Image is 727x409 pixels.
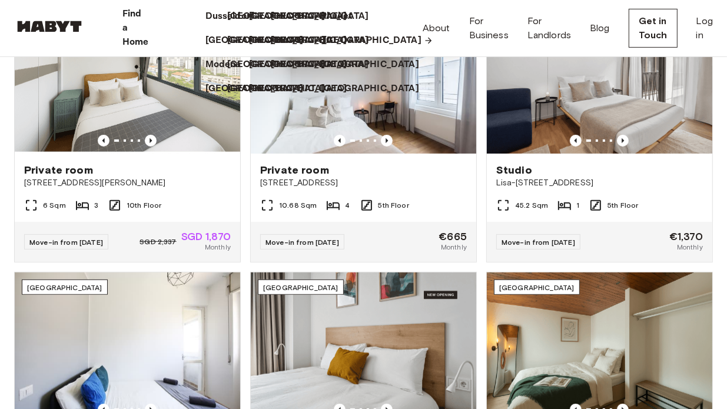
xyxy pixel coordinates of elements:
a: [GEOGRAPHIC_DATA] [249,58,359,72]
button: Previous image [617,135,629,147]
img: Marketing picture of unit DE-01-489-503-001 [487,4,712,154]
button: Previous image [570,135,582,147]
span: Private room [24,163,93,177]
a: [GEOGRAPHIC_DATA] [249,34,359,48]
a: [GEOGRAPHIC_DATA] [227,34,337,48]
p: [GEOGRAPHIC_DATA] [249,9,347,24]
a: Phuket [321,9,364,24]
span: Studio [496,163,532,177]
a: [GEOGRAPHIC_DATA] [249,82,359,96]
span: [GEOGRAPHIC_DATA] [499,283,575,292]
a: [GEOGRAPHIC_DATA] [271,58,381,72]
a: Modena [205,58,253,72]
span: €1,370 [669,231,703,242]
a: [GEOGRAPHIC_DATA] [321,82,431,96]
a: For Landlords [527,14,571,42]
p: [GEOGRAPHIC_DATA] [323,34,421,48]
p: [GEOGRAPHIC_DATA] [205,82,304,96]
a: Dusseldorf [205,9,266,24]
a: [GEOGRAPHIC_DATA] [271,9,381,24]
button: Previous image [145,135,157,147]
span: Lisa-[STREET_ADDRESS] [496,177,703,189]
a: [GEOGRAPHIC_DATA] [205,82,316,96]
p: [GEOGRAPHIC_DATA] [249,58,347,72]
a: Marketing picture of unit SG-01-116-001-02Previous imagePrevious image[GEOGRAPHIC_DATA]Private ro... [14,3,241,262]
span: Move-in from [DATE] [502,238,575,247]
p: [GEOGRAPHIC_DATA] [249,82,347,96]
button: Previous image [381,135,393,147]
a: Log in [696,14,713,42]
p: [GEOGRAPHIC_DATA] [205,34,304,48]
p: [GEOGRAPHIC_DATA] [249,34,347,48]
button: Previous image [334,135,346,147]
p: [GEOGRAPHIC_DATA] [227,82,326,96]
span: 3 [94,200,98,211]
p: Dusseldorf [205,9,254,24]
span: Private room [260,163,329,177]
span: 5th Floor [379,200,409,211]
span: 10th Floor [127,200,162,211]
a: [GEOGRAPHIC_DATA] [227,58,337,72]
a: For Business [469,14,509,42]
p: [GEOGRAPHIC_DATA] [271,58,369,72]
a: [GEOGRAPHIC_DATA] [271,34,381,48]
span: Move-in from [DATE] [29,238,103,247]
a: About [423,21,450,35]
img: Marketing picture of unit SG-01-116-001-02 [15,4,240,154]
p: Modena [205,58,241,72]
p: [GEOGRAPHIC_DATA] [321,58,419,72]
span: [GEOGRAPHIC_DATA] [263,283,338,292]
a: Blog [590,21,610,35]
span: [STREET_ADDRESS] [260,177,467,189]
span: Monthly [677,242,703,252]
a: [GEOGRAPHIC_DATA] [227,82,337,96]
span: SGD 2,337 [140,237,176,247]
a: [GEOGRAPHIC_DATA] [205,34,316,48]
a: [GEOGRAPHIC_DATA] [249,9,359,24]
a: [GEOGRAPHIC_DATA] [323,34,433,48]
span: Monthly [205,242,231,252]
span: Move-in from [DATE] [265,238,339,247]
span: 6 Sqm [43,200,66,211]
span: 5th Floor [608,200,638,211]
p: [GEOGRAPHIC_DATA] [227,58,326,72]
p: [GEOGRAPHIC_DATA] [227,34,326,48]
span: SGD 1,870 [181,231,231,242]
span: €665 [439,231,467,242]
span: 1 [576,200,579,211]
p: Phuket [321,9,352,24]
p: [GEOGRAPHIC_DATA] [271,34,369,48]
p: [GEOGRAPHIC_DATA] [227,9,326,24]
a: [GEOGRAPHIC_DATA] [321,58,431,72]
button: Previous image [98,135,109,147]
span: 45.2 Sqm [515,200,548,211]
p: Find a Home [122,7,149,49]
p: [GEOGRAPHIC_DATA] [321,82,419,96]
img: Habyt [14,21,85,32]
span: [STREET_ADDRESS][PERSON_NAME] [24,177,231,189]
p: [GEOGRAPHIC_DATA] [271,9,369,24]
span: 10.68 Sqm [279,200,317,211]
span: [GEOGRAPHIC_DATA] [27,283,102,292]
a: Get in Touch [629,9,678,48]
span: 4 [345,200,350,211]
a: [GEOGRAPHIC_DATA] [227,9,337,24]
a: Marketing picture of unit DE-01-489-503-001Previous imagePrevious image[GEOGRAPHIC_DATA]StudioLis... [486,3,713,262]
span: Monthly [441,242,467,252]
